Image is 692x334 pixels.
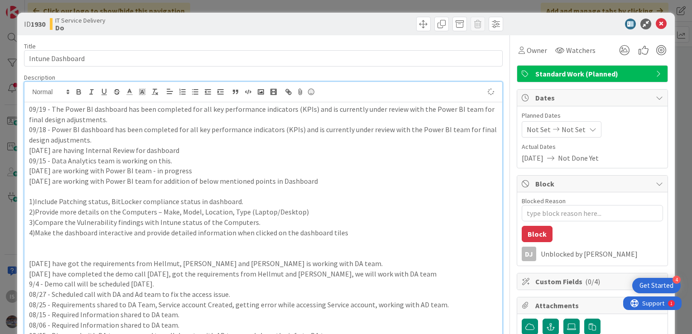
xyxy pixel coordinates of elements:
span: Block [535,178,651,189]
div: DJ [522,247,536,261]
p: [DATE] have got the requirements from Hellmut, [PERSON_NAME] and [PERSON_NAME] is working with DA... [29,258,498,269]
label: Blocked Reason [522,197,566,205]
div: Get Started [639,281,673,290]
p: 2)Provide more details on the Computers – Make, Model, Location, Type (Laptop/Desktop) [29,207,498,217]
span: Actual Dates [522,142,663,152]
span: Planned Dates [522,111,663,120]
span: Custom Fields [535,276,651,287]
div: 1 [47,4,49,11]
span: Attachments [535,300,651,311]
span: Not Set [527,124,551,135]
p: 3)Compare the Vulnerability findings with Intune status of the Computers. [29,217,498,228]
input: type card name here... [24,50,503,67]
span: Not Done Yet [558,153,599,163]
span: Description [24,73,55,81]
p: 09/18 - Power BI dashboard has been completed for all key performance indicators (KPIs) and is cu... [29,124,498,145]
div: Open Get Started checklist, remaining modules: 4 [632,278,681,293]
label: Title [24,42,36,50]
span: IT Service Delivery [55,17,106,24]
span: Support [19,1,41,12]
span: Dates [535,92,651,103]
p: [DATE] have completed the demo call [DATE], got the requirements from Hellmut and [PERSON_NAME], ... [29,269,498,279]
p: [DATE] are working with Power BI team - in progress [29,166,498,176]
span: [DATE] [522,153,543,163]
span: Not Set [562,124,586,135]
p: [DATE] are working with Power BI team for addition of below mentioned points in Dashboard [29,176,498,186]
button: Block [522,226,553,242]
div: 4 [673,276,681,284]
span: Watchers [566,45,596,56]
p: 09/19 - The Power BI dashboard has been completed for all key performance indicators (KPIs) and i... [29,104,498,124]
b: 1930 [31,19,45,29]
p: 08/27 - Scheduled call with DA and Ad team to fix the access issue. [29,289,498,300]
span: ( 0/4 ) [585,277,600,286]
span: ID [24,19,45,29]
p: 9/4 - Demo call will be scheduled [DATE]. [29,279,498,289]
span: Owner [527,45,547,56]
p: 08/06 - Required Information shared to DA team. [29,320,498,330]
p: 09/15 - Data Analytics team is working on this. [29,156,498,166]
p: 4)Make the dashboard interactive and provide detailed information when clicked on the dashboard t... [29,228,498,238]
p: 08/15 - Required Information shared to DA team. [29,310,498,320]
b: Do [55,24,106,31]
span: Standard Work (Planned) [535,68,651,79]
p: 1)Include Patching status, BitLocker compliance status in dashboard. [29,196,498,207]
div: Unblocked by [PERSON_NAME] [541,250,663,258]
p: 08/25 - Requirements shared to DA Team, Service account Created, getting error while accessing Se... [29,300,498,310]
p: [DATE] are having Internal Review for dashboard [29,145,498,156]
